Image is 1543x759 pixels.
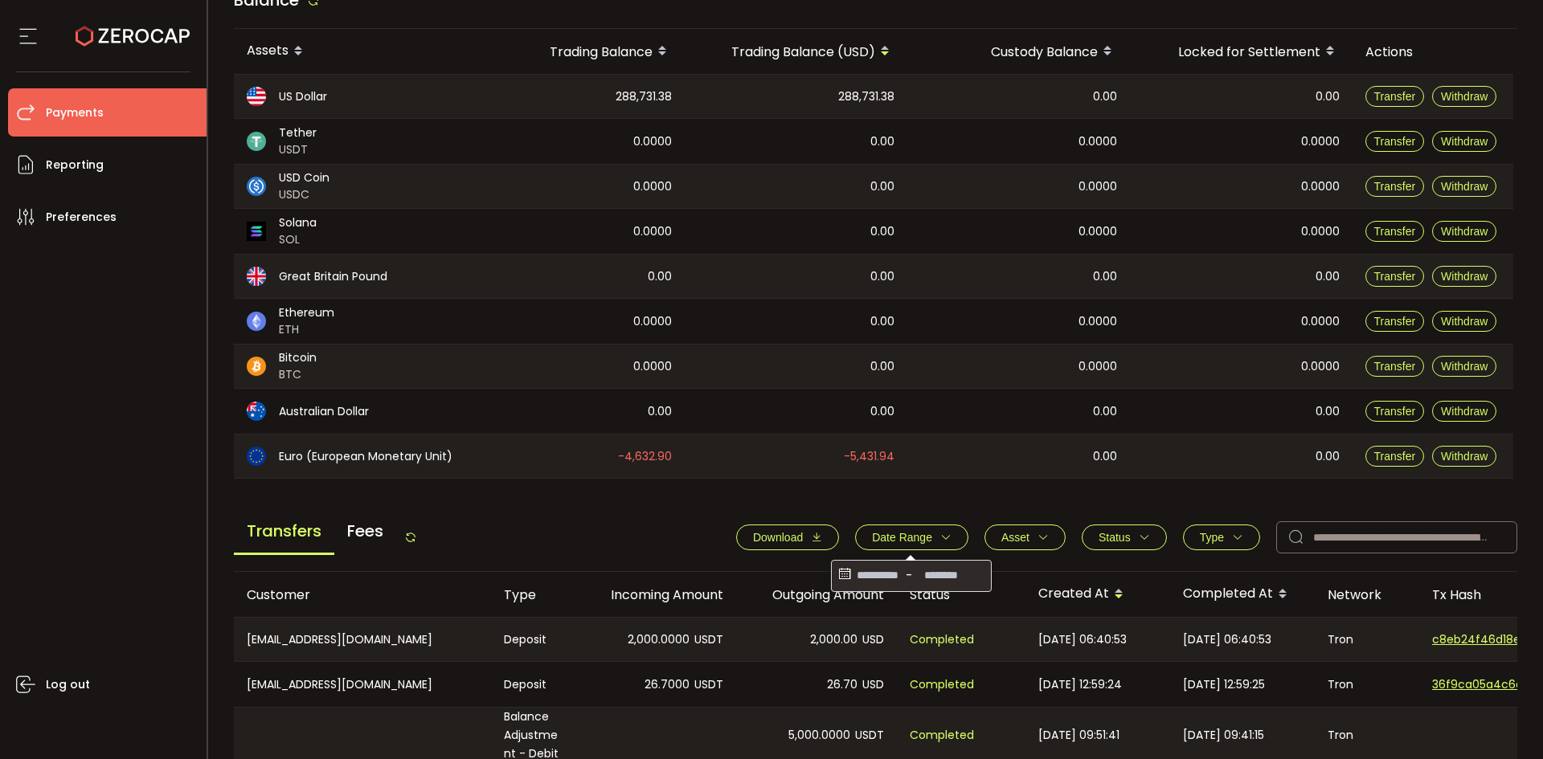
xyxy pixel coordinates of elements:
[1365,311,1425,332] button: Transfer
[1374,450,1416,463] span: Transfer
[1130,38,1353,65] div: Locked for Settlement
[897,586,1025,604] div: Status
[1441,315,1488,328] span: Withdraw
[279,321,334,338] span: ETH
[1441,180,1488,193] span: Withdraw
[1432,131,1496,152] button: Withdraw
[234,618,491,661] div: [EMAIL_ADDRESS][DOMAIN_NAME]
[1441,450,1488,463] span: Withdraw
[247,402,266,421] img: aud_portfolio.svg
[694,630,723,649] span: USDT
[616,88,672,106] span: 288,731.38
[910,630,974,649] span: Completed
[1432,401,1496,422] button: Withdraw
[753,531,803,544] span: Download
[633,312,672,331] span: 0.0000
[1093,88,1117,106] span: 0.00
[1315,586,1419,604] div: Network
[279,366,317,383] span: BTC
[334,509,396,553] span: Fees
[855,726,884,745] span: USDT
[1432,266,1496,287] button: Withdraw
[1441,135,1488,148] span: Withdraw
[491,662,575,707] div: Deposit
[1353,43,1513,61] div: Actions
[1183,675,1265,694] span: [DATE] 12:59:25
[618,447,672,466] span: -4,632.90
[1374,360,1416,373] span: Transfer
[1078,222,1117,241] span: 0.0000
[1432,446,1496,467] button: Withdraw
[491,586,575,604] div: Type
[279,268,387,285] span: Great Britain Pound
[1038,630,1127,649] span: [DATE] 06:40:53
[1078,178,1117,196] span: 0.0000
[872,531,932,544] span: Date Range
[234,509,334,555] span: Transfers
[247,447,266,466] img: eur_portfolio.svg
[1301,222,1340,241] span: 0.0000
[870,267,894,286] span: 0.00
[1078,357,1117,376] span: 0.0000
[1200,531,1224,544] span: Type
[1432,176,1496,197] button: Withdraw
[46,206,117,229] span: Preferences
[1170,581,1315,608] div: Completed At
[247,87,266,106] img: usd_portfolio.svg
[247,312,266,331] img: eth_portfolio.svg
[870,133,894,151] span: 0.00
[1432,221,1496,242] button: Withdraw
[1301,133,1340,151] span: 0.0000
[1315,618,1419,661] div: Tron
[491,618,575,661] div: Deposit
[902,563,917,589] span: -
[633,357,672,376] span: 0.0000
[46,153,104,177] span: Reporting
[1432,356,1496,377] button: Withdraw
[1374,135,1416,148] span: Transfer
[870,178,894,196] span: 0.00
[1316,267,1340,286] span: 0.00
[855,524,968,550] button: Date Range
[648,402,672,421] span: 0.00
[247,357,266,376] img: btc_portfolio.svg
[1025,581,1170,608] div: Created At
[827,675,857,694] span: 26.70
[1038,675,1122,694] span: [DATE] 12:59:24
[247,267,266,286] img: gbp_portfolio.svg
[1365,356,1425,377] button: Transfer
[1441,270,1488,283] span: Withdraw
[46,673,90,696] span: Log out
[1365,176,1425,197] button: Transfer
[633,133,672,151] span: 0.0000
[1441,90,1488,103] span: Withdraw
[844,447,894,466] span: -5,431.94
[870,357,894,376] span: 0.00
[279,141,317,158] span: USDT
[633,178,672,196] span: 0.0000
[1301,312,1340,331] span: 0.0000
[870,312,894,331] span: 0.00
[1374,225,1416,238] span: Transfer
[234,38,483,65] div: Assets
[1316,88,1340,106] span: 0.00
[1374,90,1416,103] span: Transfer
[1038,726,1119,745] span: [DATE] 09:51:41
[1316,402,1340,421] span: 0.00
[685,38,907,65] div: Trading Balance (USD)
[736,524,839,550] button: Download
[1078,312,1117,331] span: 0.0000
[645,675,690,694] span: 26.7000
[1365,401,1425,422] button: Transfer
[907,38,1130,65] div: Custody Balance
[279,304,334,321] span: Ethereum
[1365,221,1425,242] button: Transfer
[247,177,266,196] img: usdc_portfolio.svg
[1078,133,1117,151] span: 0.0000
[279,349,317,366] span: Bitcoin
[628,630,690,649] span: 2,000.0000
[1374,315,1416,328] span: Transfer
[279,214,317,231] span: Solana
[1183,630,1271,649] span: [DATE] 06:40:53
[1365,446,1425,467] button: Transfer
